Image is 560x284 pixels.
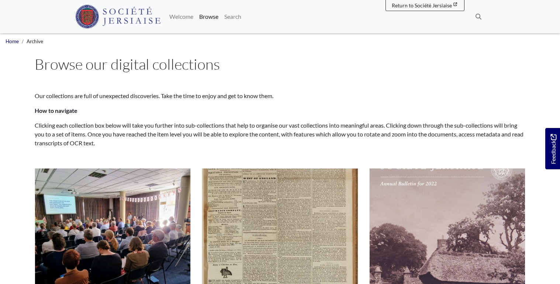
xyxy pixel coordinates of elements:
a: Search [221,9,244,24]
span: Return to Société Jersiaise [392,2,452,8]
a: Home [6,38,19,44]
strong: How to navigate [35,107,77,114]
a: Société Jersiaise logo [75,3,160,30]
a: Welcome [166,9,196,24]
a: Would you like to provide feedback? [545,128,560,169]
h1: Browse our digital collections [35,55,525,73]
span: Archive [27,38,43,44]
img: Société Jersiaise [75,5,160,28]
a: Browse [196,9,221,24]
p: Our collections are full of unexpected discoveries. Take the time to enjoy and get to know them. [35,91,525,100]
span: Feedback [549,134,558,164]
p: Clicking each collection box below will take you further into sub-collections that help to organi... [35,121,525,148]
